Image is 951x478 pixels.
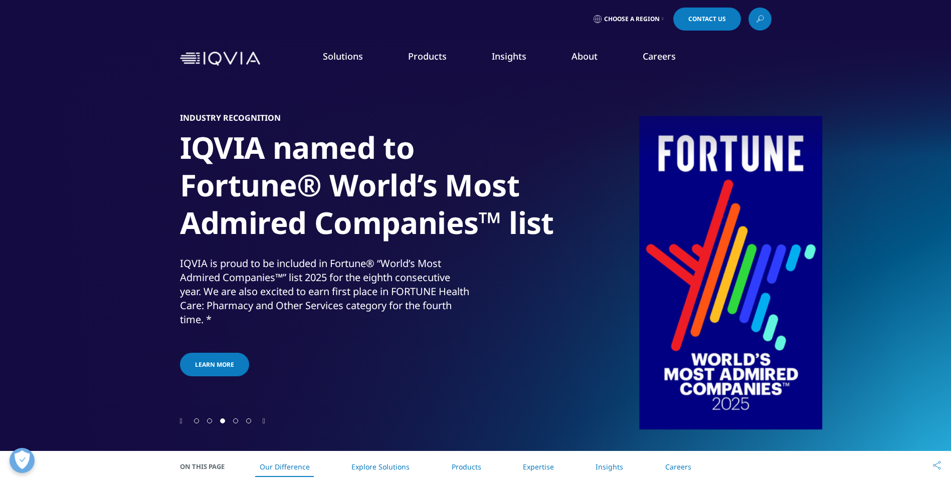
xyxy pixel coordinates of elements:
span: On This Page [180,461,235,471]
span: Contact Us [688,16,726,22]
span: Go to slide 5 [246,418,251,423]
span: Go to slide 4 [233,418,238,423]
a: Our Difference [260,462,310,471]
a: Insights [596,462,623,471]
a: Expertise [523,462,554,471]
h1: IQVIA named to Fortune® World’s Most Admired Companies™ list [180,129,556,248]
span: Go to slide 1 [194,418,199,423]
button: Open Preferences [10,448,35,473]
h5: Industry Recognition [180,113,281,123]
p: IQVIA is proud to be included in Fortune® “World’s Most Admired Companies™” list 2025 for the eig... [180,257,473,333]
a: About [572,50,598,62]
a: Solutions [323,50,363,62]
img: IQVIA Healthcare Information Technology and Pharma Clinical Research Company [180,52,260,66]
span: Learn more [195,360,234,369]
span: Choose a Region [604,15,660,23]
span: Go to slide 3 [220,418,225,423]
nav: Primary [264,35,772,82]
a: Contact Us [673,8,741,31]
a: Learn more [180,353,249,376]
div: Previous slide [180,416,182,425]
div: 3 / 5 [180,75,772,416]
span: Go to slide 2 [207,418,212,423]
a: Insights [492,50,526,62]
div: Next slide [263,416,265,425]
a: Careers [643,50,676,62]
a: Products [452,462,481,471]
a: Careers [665,462,691,471]
a: Explore Solutions [351,462,410,471]
a: Products [408,50,447,62]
